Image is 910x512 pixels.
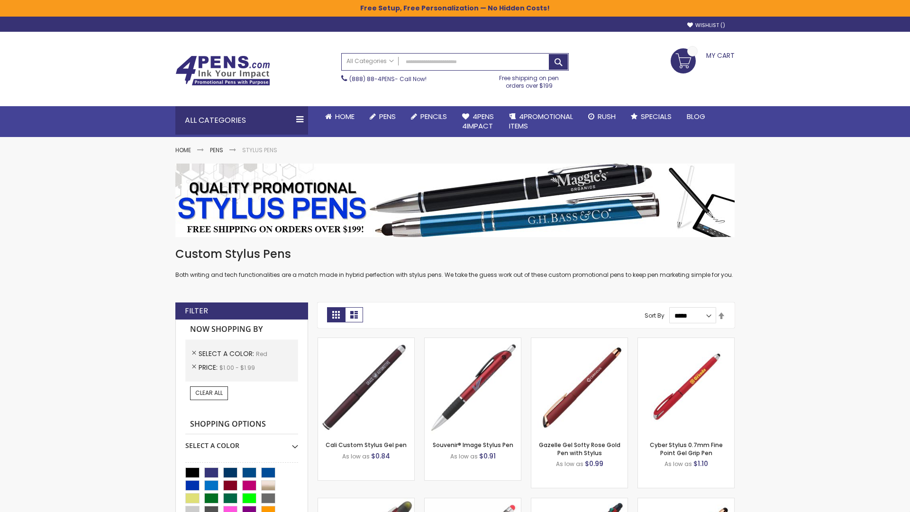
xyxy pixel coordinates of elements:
a: Cyber Stylus 0.7mm Fine Point Gel Grip Pen-Red [638,338,734,346]
a: Gazelle Gel Softy Rose Gold Pen with Stylus [539,441,620,457]
a: Pens [210,146,223,154]
a: 4PROMOTIONALITEMS [501,106,581,137]
strong: Stylus Pens [242,146,277,154]
strong: Grid [327,307,345,322]
label: Sort By [645,311,664,320]
img: Stylus Pens [175,164,735,237]
span: $0.99 [585,459,603,468]
a: Pencils [403,106,455,127]
div: Free shipping on pen orders over $199 [490,71,569,90]
a: 4Pens4impact [455,106,501,137]
span: Blog [687,111,705,121]
a: Gazelle Gel Softy Rose Gold Pen with Stylus-Red [531,338,628,346]
a: Blog [679,106,713,127]
img: Gazelle Gel Softy Rose Gold Pen with Stylus-Red [531,338,628,434]
a: Cali Custom Stylus Gel pen-Red [318,338,414,346]
div: Both writing and tech functionalities are a match made in hybrid perfection with stylus pens. We ... [175,247,735,279]
a: Home [175,146,191,154]
span: Price [199,363,219,372]
strong: Now Shopping by [185,320,298,339]
a: Specials [623,106,679,127]
a: (888) 88-4PENS [349,75,395,83]
span: - Call Now! [349,75,427,83]
a: Gazelle Gel Softy Rose Gold Pen with Stylus - ColorJet-Red [638,498,734,506]
strong: Filter [185,306,208,316]
span: Select A Color [199,349,256,358]
span: All Categories [346,57,394,65]
span: As low as [450,452,478,460]
a: Souvenir® Image Stylus Pen-Red [425,338,521,346]
span: $0.84 [371,451,390,461]
h1: Custom Stylus Pens [175,247,735,262]
a: Clear All [190,386,228,400]
a: Pens [362,106,403,127]
span: Home [335,111,355,121]
span: As low as [664,460,692,468]
span: Clear All [195,389,223,397]
span: $1.00 - $1.99 [219,364,255,372]
span: Pens [379,111,396,121]
span: $0.91 [479,451,496,461]
span: Pencils [420,111,447,121]
a: Wishlist [687,22,725,29]
a: Souvenir® Image Stylus Pen [433,441,513,449]
a: Orbitor 4 Color Assorted Ink Metallic Stylus Pens-Red [531,498,628,506]
img: Souvenir® Image Stylus Pen-Red [425,338,521,434]
span: As low as [556,460,583,468]
a: All Categories [342,54,399,69]
span: Red [256,350,267,358]
a: Home [318,106,362,127]
span: As low as [342,452,370,460]
img: Cali Custom Stylus Gel pen-Red [318,338,414,434]
strong: Shopping Options [185,414,298,435]
a: Souvenir® Jalan Highlighter Stylus Pen Combo-Red [318,498,414,506]
span: 4Pens 4impact [462,111,494,131]
a: Islander Softy Gel with Stylus - ColorJet Imprint-Red [425,498,521,506]
span: 4PROMOTIONAL ITEMS [509,111,573,131]
span: $1.10 [693,459,708,468]
a: Cali Custom Stylus Gel pen [326,441,407,449]
div: Select A Color [185,434,298,450]
a: Cyber Stylus 0.7mm Fine Point Gel Grip Pen [650,441,723,457]
a: Rush [581,106,623,127]
span: Rush [598,111,616,121]
img: Cyber Stylus 0.7mm Fine Point Gel Grip Pen-Red [638,338,734,434]
span: Specials [641,111,672,121]
img: 4Pens Custom Pens and Promotional Products [175,55,270,86]
div: All Categories [175,106,308,135]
